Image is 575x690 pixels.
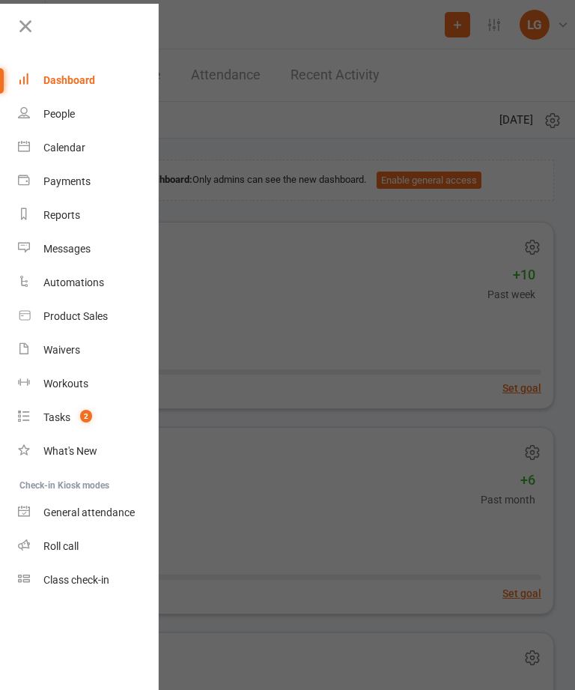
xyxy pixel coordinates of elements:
[43,445,97,457] div: What's New
[43,108,75,120] div: People
[18,333,159,367] a: Waivers
[18,435,159,468] a: What's New
[43,175,91,187] div: Payments
[43,411,70,423] div: Tasks
[43,74,95,86] div: Dashboard
[43,310,108,322] div: Product Sales
[18,97,159,131] a: People
[18,530,159,563] a: Roll call
[43,344,80,356] div: Waivers
[18,64,159,97] a: Dashboard
[43,574,109,586] div: Class check-in
[43,142,85,154] div: Calendar
[18,199,159,232] a: Reports
[18,563,159,597] a: Class kiosk mode
[43,209,80,221] div: Reports
[43,378,88,390] div: Workouts
[18,232,159,266] a: Messages
[80,410,92,423] span: 2
[43,506,135,518] div: General attendance
[43,540,79,552] div: Roll call
[18,367,159,401] a: Workouts
[43,276,104,288] div: Automations
[18,496,159,530] a: General attendance kiosk mode
[18,131,159,165] a: Calendar
[18,300,159,333] a: Product Sales
[18,266,159,300] a: Automations
[18,165,159,199] a: Payments
[43,243,91,255] div: Messages
[18,401,159,435] a: Tasks 2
